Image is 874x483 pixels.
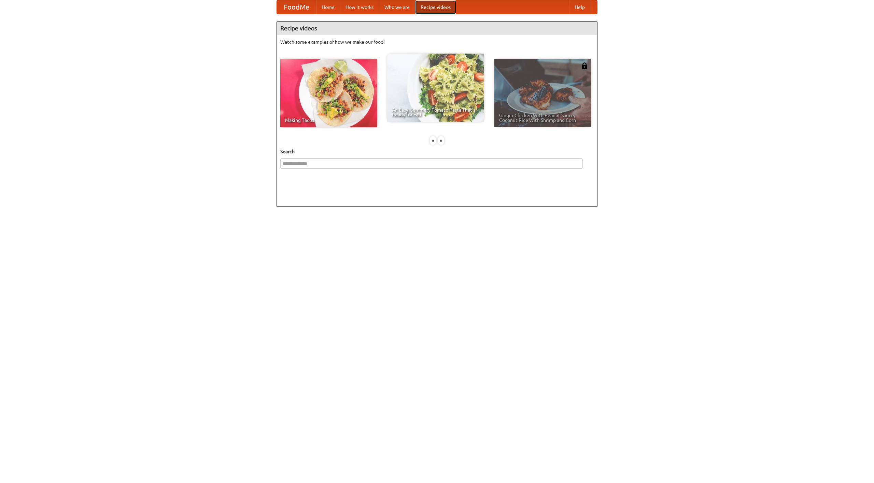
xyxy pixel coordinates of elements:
a: An Easy, Summery Tomato Pasta That's Ready for Fall [387,54,484,122]
a: Recipe videos [415,0,456,14]
div: » [438,136,444,145]
a: Help [569,0,590,14]
div: « [430,136,436,145]
p: Watch some examples of how we make our food! [280,39,594,45]
a: Making Tacos [280,59,377,127]
a: How it works [340,0,379,14]
h5: Search [280,148,594,155]
a: Home [316,0,340,14]
a: Who we are [379,0,415,14]
a: FoodMe [277,0,316,14]
span: Making Tacos [285,118,372,123]
span: An Easy, Summery Tomato Pasta That's Ready for Fall [392,108,479,117]
img: 483408.png [581,62,588,69]
h4: Recipe videos [277,22,597,35]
